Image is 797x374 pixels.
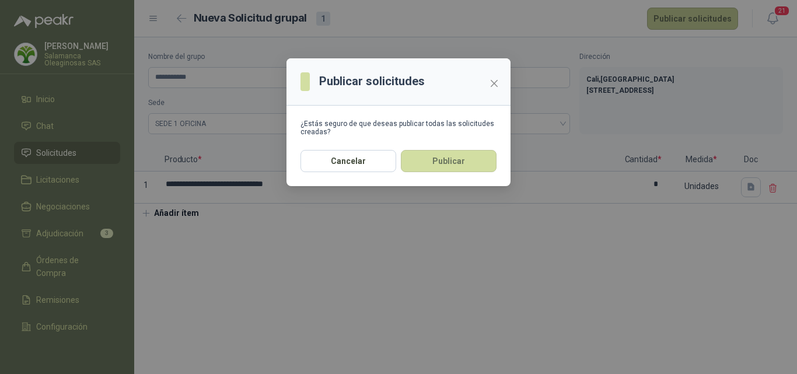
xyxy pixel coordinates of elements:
[300,120,497,136] div: ¿Estás seguro de que deseas publicar todas las solicitudes creadas?
[490,79,499,88] span: close
[300,150,396,172] button: Cancelar
[485,74,504,93] button: Close
[401,150,497,172] button: Publicar
[319,72,425,90] h3: Publicar solicitudes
